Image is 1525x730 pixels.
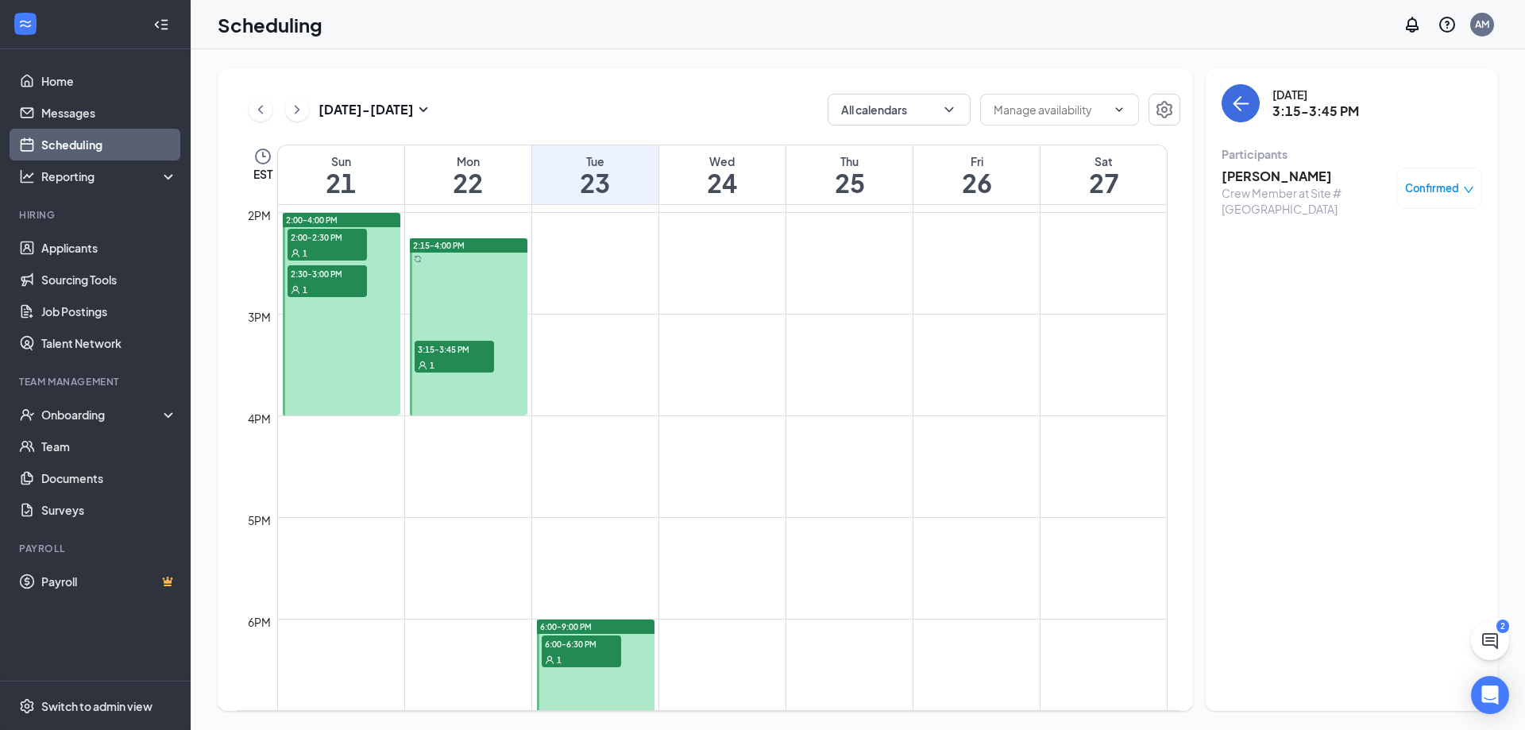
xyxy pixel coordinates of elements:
[41,295,177,327] a: Job Postings
[1113,103,1125,116] svg: ChevronDown
[413,240,465,251] span: 2:15-4:00 PM
[1405,180,1459,196] span: Confirmed
[285,98,309,122] button: ChevronRight
[786,169,913,196] h1: 25
[659,169,786,196] h1: 24
[828,94,971,126] button: All calendarsChevronDown
[41,168,178,184] div: Reporting
[532,145,658,204] a: September 23, 2025
[245,207,274,224] div: 2pm
[289,100,305,119] svg: ChevronRight
[540,621,592,632] span: 6:00-9:00 PM
[405,145,531,204] a: September 22, 2025
[245,410,274,427] div: 4pm
[1155,100,1174,119] svg: Settings
[1272,87,1359,102] div: [DATE]
[19,375,174,388] div: Team Management
[1040,145,1167,204] a: September 27, 2025
[786,145,913,204] a: September 25, 2025
[41,327,177,359] a: Talent Network
[1403,15,1422,34] svg: Notifications
[41,494,177,526] a: Surveys
[913,145,1040,204] a: September 26, 2025
[291,285,300,295] svg: User
[41,698,152,714] div: Switch to admin view
[786,153,913,169] div: Thu
[249,98,272,122] button: ChevronLeft
[288,265,367,281] span: 2:30-3:00 PM
[319,101,414,118] h3: [DATE] - [DATE]
[557,655,562,666] span: 1
[19,208,174,222] div: Hiring
[245,613,274,631] div: 6pm
[418,361,427,370] svg: User
[41,232,177,264] a: Applicants
[288,229,367,245] span: 2:00-2:30 PM
[1481,632,1500,651] svg: ChatActive
[405,153,531,169] div: Mon
[941,102,957,118] svg: ChevronDown
[1040,153,1167,169] div: Sat
[659,153,786,169] div: Wed
[41,407,164,423] div: Onboarding
[1463,184,1474,195] span: down
[659,145,786,204] a: September 24, 2025
[414,255,422,263] svg: Sync
[19,542,174,555] div: Payroll
[1222,146,1482,162] div: Participants
[278,145,404,204] a: September 21, 2025
[291,249,300,258] svg: User
[545,655,554,665] svg: User
[253,147,272,166] svg: Clock
[41,462,177,494] a: Documents
[913,153,1040,169] div: Fri
[153,17,169,33] svg: Collapse
[253,100,268,119] svg: ChevronLeft
[414,100,433,119] svg: SmallChevronDown
[303,284,307,295] span: 1
[913,169,1040,196] h1: 26
[41,129,177,160] a: Scheduling
[994,101,1106,118] input: Manage availability
[405,169,531,196] h1: 22
[1040,169,1167,196] h1: 27
[41,431,177,462] a: Team
[1471,676,1509,714] div: Open Intercom Messenger
[1496,620,1509,633] div: 2
[278,169,404,196] h1: 21
[19,698,35,714] svg: Settings
[532,153,658,169] div: Tue
[1272,102,1359,120] h3: 3:15-3:45 PM
[41,264,177,295] a: Sourcing Tools
[41,65,177,97] a: Home
[245,308,274,326] div: 3pm
[1438,15,1457,34] svg: QuestionInfo
[1222,168,1388,185] h3: [PERSON_NAME]
[1471,622,1509,660] button: ChatActive
[542,635,621,651] span: 6:00-6:30 PM
[1231,94,1250,113] svg: ArrowLeft
[253,166,272,182] span: EST
[41,566,177,597] a: PayrollCrown
[19,407,35,423] svg: UserCheck
[1149,94,1180,126] button: Settings
[303,248,307,259] span: 1
[1222,185,1388,217] div: Crew Member at Site # [GEOGRAPHIC_DATA]
[245,512,274,529] div: 5pm
[278,153,404,169] div: Sun
[218,11,322,38] h1: Scheduling
[1222,84,1260,122] button: back-button
[1475,17,1489,31] div: AM
[41,97,177,129] a: Messages
[430,360,434,371] span: 1
[286,214,338,226] span: 2:00-4:00 PM
[532,169,658,196] h1: 23
[415,341,494,357] span: 3:15-3:45 PM
[19,168,35,184] svg: Analysis
[17,16,33,32] svg: WorkstreamLogo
